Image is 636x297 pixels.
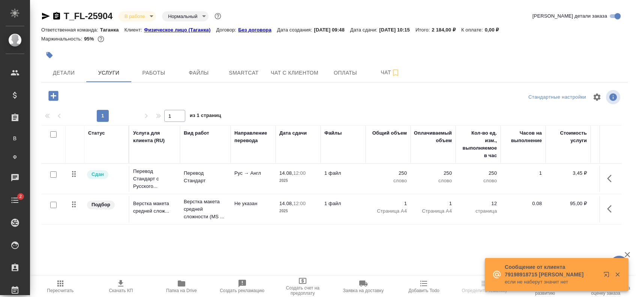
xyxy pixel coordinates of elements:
button: Добавить услугу [43,88,64,103]
a: Без договора [238,26,277,33]
span: Определить тематику [462,288,507,293]
span: Посмотреть информацию [606,90,622,104]
a: T_FL-25904 [64,11,112,21]
span: Файлы [181,68,217,78]
p: если не наберут значит нет [505,278,598,286]
button: 97.60 RUB; [96,34,106,44]
p: слово [369,177,407,184]
button: Создать счет на предоплату [272,276,333,297]
p: 250 [414,169,452,177]
div: В работе [118,11,156,21]
p: 250 [459,169,497,177]
p: 14.08, [279,201,293,206]
button: Скопировать ссылку [52,12,61,21]
div: Дата сдачи [279,129,307,137]
button: Папка на Drive [151,276,212,297]
div: Вид работ [184,129,209,137]
span: Работы [136,68,172,78]
p: слово [414,177,452,184]
p: Без договора [238,27,277,33]
p: [DATE] 10:15 [379,27,415,33]
div: Часов на выполнение [504,129,542,144]
p: 1 файл [324,169,362,177]
p: 95,00 ₽ [549,200,587,207]
p: 0 % [594,200,632,207]
span: Ф [9,153,21,161]
button: Показать кнопки [603,200,621,218]
span: Настроить таблицу [588,88,606,106]
span: Услуги [91,68,127,78]
span: Добавить Todo [408,288,439,293]
div: split button [526,91,588,103]
div: Файлы [324,129,342,137]
p: 3,45 ₽ [549,169,587,177]
button: Нормальный [166,13,199,19]
p: Страница А4 [414,207,452,215]
span: Чат [372,68,408,77]
p: слово [459,177,497,184]
a: Ф [6,150,24,165]
a: В [6,131,24,146]
span: Детали [46,68,82,78]
p: 12 [459,200,497,207]
button: В работе [122,13,147,19]
p: Дата сдачи: [350,27,379,33]
button: 🙏 [610,256,628,274]
svg: Подписаться [391,68,400,77]
p: Перевод Стандарт [184,169,227,184]
p: -100 % [594,169,632,177]
p: 2025 [279,207,317,215]
div: Оплачиваемый объем [414,129,452,144]
span: В [9,135,21,142]
p: 12:00 [293,170,306,176]
p: Сдан [91,171,104,178]
div: Стоимость услуги [549,129,587,144]
p: Подбор [91,201,110,208]
p: Верстка макета средней слож... [133,200,176,215]
p: К оплате: [461,27,485,33]
button: Закрыть [610,271,625,278]
button: Доп статусы указывают на важность/срочность заказа [213,11,223,21]
span: Создать рекламацию [220,288,264,293]
p: 1 файл [324,200,362,207]
div: Скидка / наценка [594,129,632,144]
p: Сообщение от клиента 79198918715 [PERSON_NAME] [505,263,598,278]
p: [DATE] 09:48 [314,27,350,33]
span: Создать счет на предоплату [277,285,328,296]
span: Скачать КП [109,288,133,293]
div: Кол-во ед. изм., выполняемое в час [459,129,497,159]
div: Общий объем [372,129,407,137]
p: Ответственная команда: [41,27,100,33]
a: Физическое лицо (Таганка) [144,26,216,33]
p: Рус → Англ [234,169,272,177]
div: Направление перевода [234,129,272,144]
p: Таганка [100,27,124,33]
span: [PERSON_NAME] детали заказа [532,12,607,20]
button: Создать рекламацию [212,276,273,297]
p: 2 184,00 ₽ [432,27,461,33]
td: 0.08 [501,196,546,222]
p: Договор: [216,27,238,33]
button: Показать кнопки [603,169,621,187]
button: Определить тематику [454,276,515,297]
p: Клиент: [124,27,144,33]
div: Услуга для клиента (RU) [133,129,176,144]
p: Страница А4 [369,207,407,215]
div: В работе [162,11,208,21]
p: 1 [369,200,407,207]
p: Перевод Стандарт с Русского... [133,168,176,190]
td: 1 [501,166,546,192]
p: 14.08, [279,170,293,176]
span: Заявка на доставку [343,288,384,293]
p: Итого: [415,27,432,33]
p: страница [459,207,497,215]
p: 1 [414,200,452,207]
p: Верстка макета средней сложности (MS ... [184,198,227,220]
p: Дата создания: [277,27,314,33]
span: из 1 страниц [190,111,221,122]
button: Скачать КП [91,276,151,297]
div: Статус [88,129,105,137]
p: 12:00 [293,201,306,206]
span: Оплаты [327,68,363,78]
button: Добавить тэг [41,47,58,63]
